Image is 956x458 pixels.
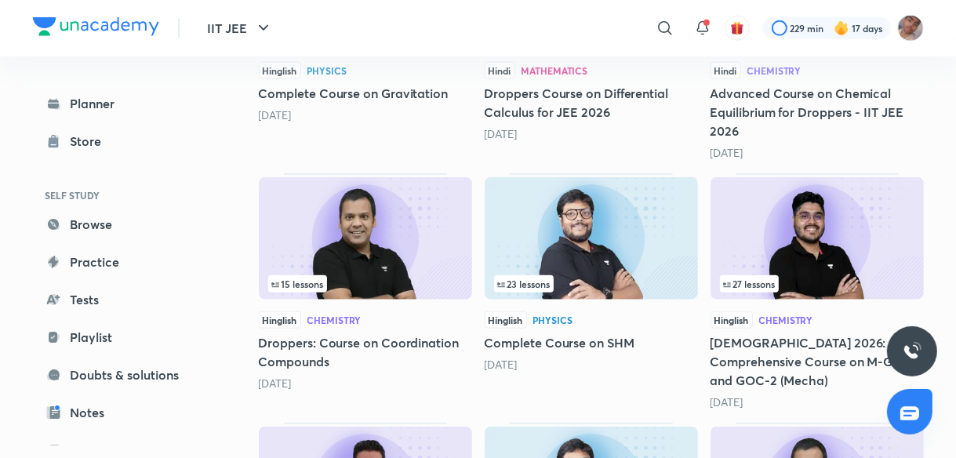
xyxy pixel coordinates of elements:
a: Browse [33,209,215,240]
span: Hinglish [259,311,301,329]
div: Mathematics [522,66,588,75]
span: Hinglish [259,62,301,79]
div: Physics [307,66,347,75]
h6: SELF STUDY [33,182,215,209]
div: infocontainer [268,275,463,293]
span: Hindi [485,62,515,79]
div: left [268,275,463,293]
img: Company Logo [33,17,159,36]
h5: Complete Course on Gravitation [259,84,472,103]
img: ttu [903,342,921,361]
div: Physics [533,315,573,325]
span: Hindi [711,62,741,79]
div: infocontainer [720,275,914,293]
a: Planner [33,88,215,119]
img: Thumbnail [485,177,698,300]
div: Store [71,132,111,151]
div: 16 days ago [485,126,698,142]
div: 1 month ago [711,394,924,410]
img: Thumbnail [259,177,472,300]
a: Doubts & solutions [33,359,215,391]
div: infosection [494,275,689,293]
img: streak [834,20,849,36]
a: Practice [33,246,215,278]
h5: Advanced Course on Chemical Equilibrium for Droppers - IIT JEE 2026 [711,84,924,140]
div: left [494,275,689,293]
div: left [720,275,914,293]
button: IIT JEE [198,13,282,44]
img: avatar [730,21,744,35]
div: Complete Course on SHM [485,173,698,410]
img: Thumbnail [711,177,924,300]
h5: Droppers Course on Differential Calculus for JEE 2026 [485,84,698,122]
h5: [DEMOGRAPHIC_DATA] 2026: Comprehensive Course on M-GOC and GOC-2 (Mecha) [711,333,924,390]
span: 27 lessons [723,279,776,289]
h5: Complete Course on SHM [485,333,698,352]
h5: Droppers: Course on Coordination Compounds [259,333,472,371]
span: Hinglish [711,311,753,329]
div: 23 days ago [259,376,472,391]
a: Store [33,125,215,157]
a: Playlist [33,322,215,353]
span: Hinglish [485,311,527,329]
div: 21 days ago [711,145,924,161]
div: JEE 2026: Comprehensive Course on M-GOC and GOC-2 (Mecha) [711,173,924,410]
div: Chemistry [747,66,802,75]
div: 14 days ago [259,107,472,123]
div: infosection [268,275,463,293]
button: avatar [725,16,750,41]
a: Notes [33,397,215,428]
span: 23 lessons [497,279,551,289]
div: 1 month ago [485,357,698,373]
div: infocontainer [494,275,689,293]
a: Tests [33,284,215,315]
div: Droppers: Course on Coordination Compounds [259,173,472,410]
img: Rahul 2026 [897,15,924,42]
div: infosection [720,275,914,293]
div: Chemistry [759,315,813,325]
span: 15 lessons [271,279,324,289]
a: Company Logo [33,17,159,40]
div: Chemistry [307,315,362,325]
